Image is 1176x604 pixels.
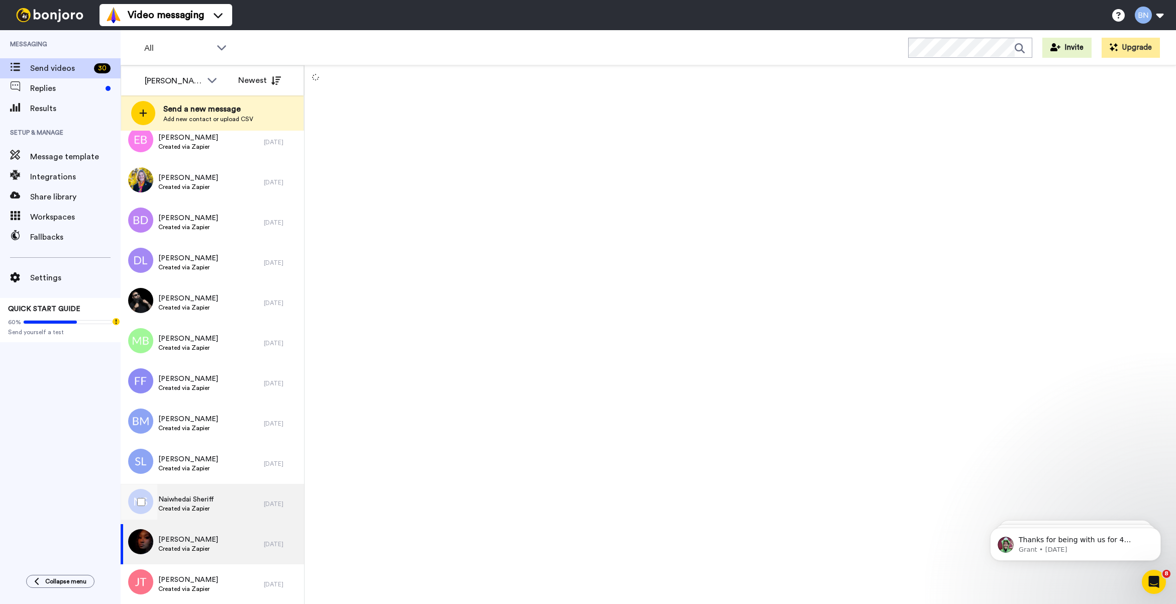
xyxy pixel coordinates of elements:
[1102,38,1160,58] button: Upgrade
[8,306,80,313] span: QUICK START GUIDE
[128,368,153,393] img: ff.png
[30,103,121,115] span: Results
[8,328,113,336] span: Send yourself a test
[30,82,102,94] span: Replies
[128,529,153,554] img: b7515a25-ab2c-4610-8453-ba786588de52.jpg
[158,575,218,585] span: [PERSON_NAME]
[94,63,111,73] div: 30
[128,328,153,353] img: mb.png
[264,138,299,146] div: [DATE]
[158,334,218,344] span: [PERSON_NAME]
[145,75,202,87] div: [PERSON_NAME]
[128,409,153,434] img: bm.png
[158,535,218,545] span: [PERSON_NAME]
[158,374,218,384] span: [PERSON_NAME]
[30,272,121,284] span: Settings
[158,173,218,183] span: [PERSON_NAME]
[163,103,253,115] span: Send a new message
[30,151,121,163] span: Message template
[106,7,122,23] img: vm-color.svg
[112,317,121,326] div: Tooltip anchor
[158,133,218,143] span: [PERSON_NAME]
[158,253,218,263] span: [PERSON_NAME]
[128,449,153,474] img: sl.png
[1142,570,1166,594] iframe: Intercom live chat
[264,259,299,267] div: [DATE]
[264,219,299,227] div: [DATE]
[158,263,218,271] span: Created via Zapier
[158,424,218,432] span: Created via Zapier
[158,384,218,392] span: Created via Zapier
[264,299,299,307] div: [DATE]
[264,379,299,387] div: [DATE]
[264,580,299,588] div: [DATE]
[8,318,21,326] span: 60%
[264,540,299,548] div: [DATE]
[231,70,288,90] button: Newest
[975,507,1176,577] iframe: Intercom notifications message
[264,500,299,508] div: [DATE]
[158,344,218,352] span: Created via Zapier
[158,505,214,513] span: Created via Zapier
[264,339,299,347] div: [DATE]
[158,304,218,312] span: Created via Zapier
[264,420,299,428] div: [DATE]
[158,585,218,593] span: Created via Zapier
[128,248,153,273] img: dl.png
[158,143,218,151] span: Created via Zapier
[158,494,214,505] span: Naiwhedai Sheriff
[12,8,87,22] img: bj-logo-header-white.svg
[30,211,121,223] span: Workspaces
[30,171,121,183] span: Integrations
[1162,570,1170,578] span: 8
[128,569,153,594] img: jt.png
[158,213,218,223] span: [PERSON_NAME]
[26,575,94,588] button: Collapse menu
[30,62,90,74] span: Send videos
[158,414,218,424] span: [PERSON_NAME]
[158,464,218,472] span: Created via Zapier
[128,167,153,192] img: ab97ddaa-bcba-4fc3-bd6f-2e1fa2c617da.jpg
[45,577,86,585] span: Collapse menu
[1042,38,1092,58] button: Invite
[158,545,218,553] span: Created via Zapier
[264,460,299,468] div: [DATE]
[128,288,153,313] img: 6efa4d2a-ede5-4cf7-9dda-58d48795f89d.jpg
[128,208,153,233] img: bd.png
[158,454,218,464] span: [PERSON_NAME]
[264,178,299,186] div: [DATE]
[144,42,212,54] span: All
[128,127,153,152] img: eb.png
[128,8,204,22] span: Video messaging
[158,223,218,231] span: Created via Zapier
[158,293,218,304] span: [PERSON_NAME]
[30,231,121,243] span: Fallbacks
[163,115,253,123] span: Add new contact or upload CSV
[30,191,121,203] span: Share library
[158,183,218,191] span: Created via Zapier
